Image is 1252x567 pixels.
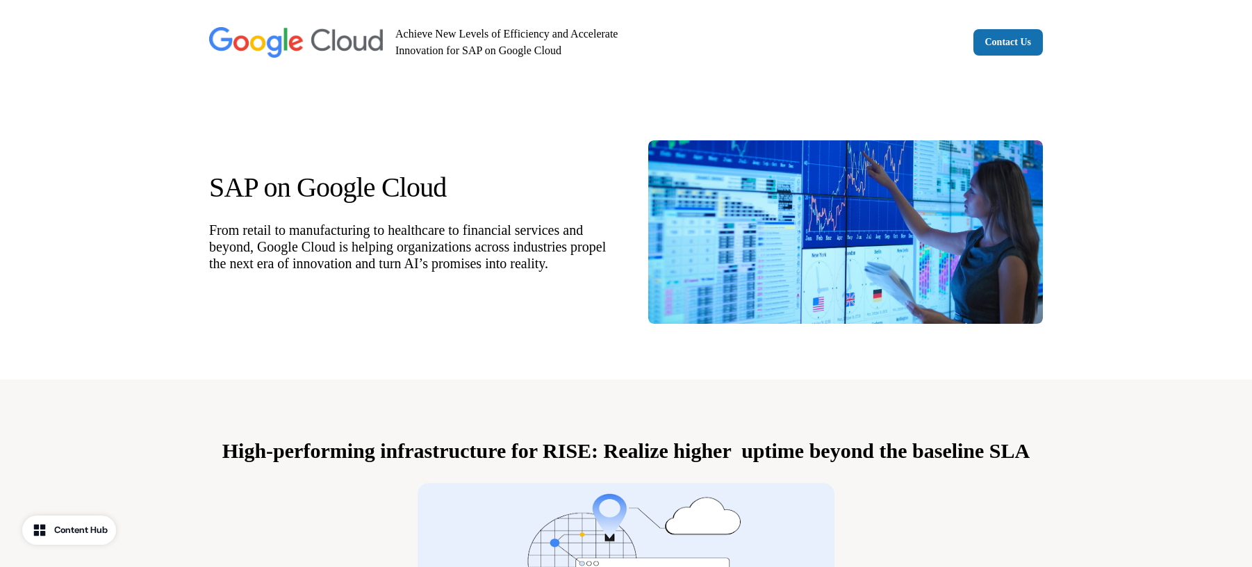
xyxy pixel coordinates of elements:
button: Content Hub [22,516,116,545]
p: Achieve New Levels of Efficiency and Accelerate Innovation for SAP on Google Cloud [395,26,640,59]
strong: High-performing infrastructure for RISE: Realize higher uptime beyond the baseline SLA [222,439,1030,462]
p: SAP on Google Cloud [209,170,626,205]
a: Contact Us [973,29,1044,56]
div: Content Hub [54,523,108,537]
p: From retail to manufacturing to healthcare to financial services and beyond, Google Cloud is help... [209,222,626,272]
